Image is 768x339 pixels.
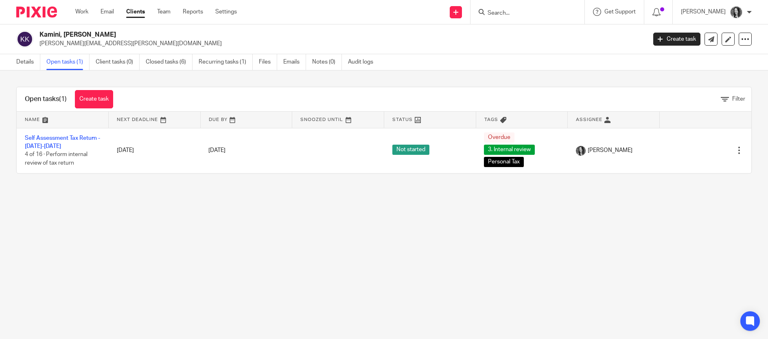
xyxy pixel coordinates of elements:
[199,54,253,70] a: Recurring tasks (1)
[348,54,379,70] a: Audit logs
[487,10,560,17] input: Search
[25,135,100,149] a: Self Assessment Tax Return - [DATE]-[DATE]
[283,54,306,70] a: Emails
[146,54,193,70] a: Closed tasks (6)
[109,128,201,173] td: [DATE]
[75,8,88,16] a: Work
[300,117,343,122] span: Snoozed Until
[259,54,277,70] a: Files
[183,8,203,16] a: Reports
[126,8,145,16] a: Clients
[588,146,632,154] span: [PERSON_NAME]
[484,132,514,143] span: Overdue
[576,146,586,156] img: brodie%203%20small.jpg
[312,54,342,70] a: Notes (0)
[16,7,57,18] img: Pixie
[16,31,33,48] img: svg%3E
[681,8,726,16] p: [PERSON_NAME]
[732,96,745,102] span: Filter
[653,33,700,46] a: Create task
[39,31,521,39] h2: Kamini, [PERSON_NAME]
[25,152,88,166] span: 4 of 16 · Perform internal review of tax return
[157,8,171,16] a: Team
[39,40,641,48] p: [PERSON_NAME][EMAIL_ADDRESS][PERSON_NAME][DOMAIN_NAME]
[101,8,114,16] a: Email
[484,117,498,122] span: Tags
[215,8,237,16] a: Settings
[96,54,140,70] a: Client tasks (0)
[392,117,413,122] span: Status
[484,145,535,155] span: 3. Internal review
[730,6,743,19] img: brodie%203%20small.jpg
[484,157,524,167] span: Personal Tax
[392,145,429,155] span: Not started
[604,9,636,15] span: Get Support
[46,54,90,70] a: Open tasks (1)
[16,54,40,70] a: Details
[75,90,113,108] a: Create task
[59,96,67,102] span: (1)
[208,147,225,153] span: [DATE]
[25,95,67,103] h1: Open tasks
